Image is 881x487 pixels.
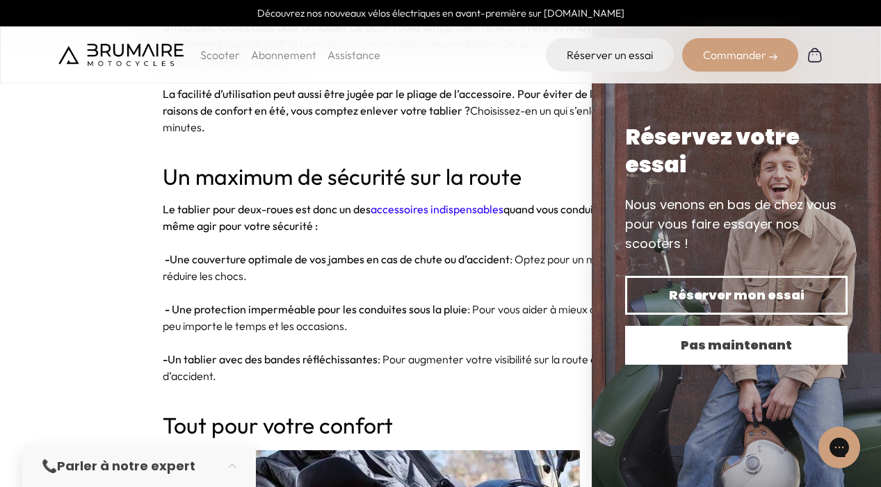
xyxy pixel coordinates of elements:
[163,87,693,117] span: La facilité d’utilisation peut aussi être jugée par le pliage de l’accessoire. Pour éviter de le ...
[682,38,798,72] div: Commander
[163,352,690,383] span: : Pour augmenter votre visibilité sur la route et réduire les risques d’accident.
[170,252,510,266] b: Une couverture optimale de vos jambes en cas de chute ou d’accident
[200,47,240,63] p: Scooter
[371,202,503,216] a: accessoires indispensables
[163,352,168,366] strong: -
[165,302,170,316] strong: -
[202,120,205,134] span: .
[168,352,378,366] b: Un tablier avec des bandes réfléchissantes
[251,48,316,62] a: Abonnement
[811,422,867,473] iframe: Gorgias live chat messenger
[172,302,467,316] b: Une protection imperméable pour les conduites sous la pluie
[163,85,719,135] p: Choisissez-en un qui s’enlève et se plie en quelques minutes
[163,411,393,439] span: Tout pour votre confort
[165,252,170,266] strong: -
[769,53,777,61] img: right-arrow-2.png
[546,38,674,72] a: Réserver un essai
[58,44,184,66] img: Brumaire Motocycles
[163,202,371,216] span: Le tablier pour deux-roues est donc un des
[163,163,522,190] span: Un maximum de sécurité sur la route
[807,47,823,63] img: Panier
[328,48,380,62] a: Assistance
